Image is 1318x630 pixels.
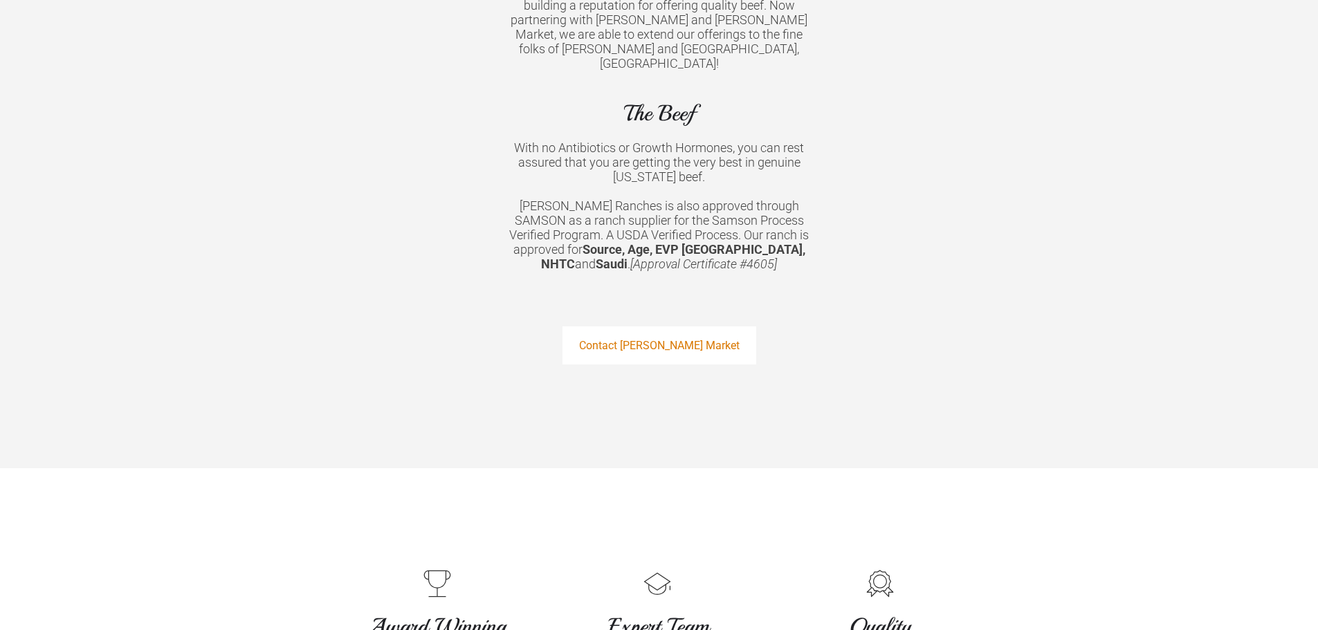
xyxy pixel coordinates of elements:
[505,100,813,127] div: The Beef
[579,328,740,363] span: Contact [PERSON_NAME] Market
[541,242,805,271] b: Source, Age, EVP [GEOGRAPHIC_DATA], NHTC
[505,140,813,184] div: With no Antibiotics or Growth Hormones, you can rest assured that you are getting the very best i...
[562,326,756,364] a: Contact [PERSON_NAME] Market
[596,257,628,271] b: Saudi
[630,257,777,271] i: [Approval Certificate #4605]
[505,198,813,271] div: [PERSON_NAME] Ranches is also approved through SAMSON as a ranch supplier for the Samson Process ...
